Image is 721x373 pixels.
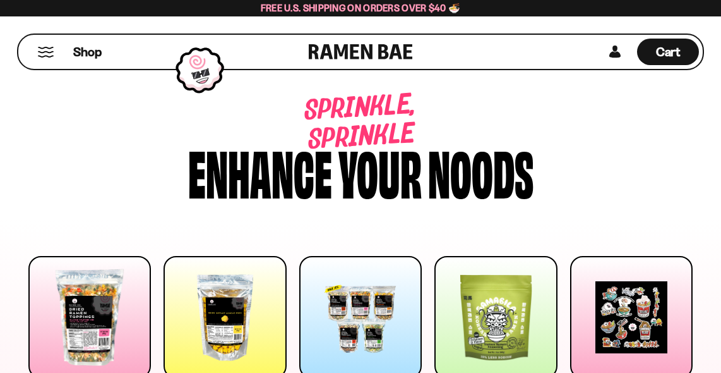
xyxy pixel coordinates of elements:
[261,2,461,14] span: Free U.S. Shipping on Orders over $40 🍜
[73,44,102,61] span: Shop
[188,141,332,201] div: Enhance
[338,141,422,201] div: your
[37,47,54,58] button: Mobile Menu Trigger
[73,39,102,65] a: Shop
[656,44,681,59] span: Cart
[637,35,699,69] div: Cart
[428,141,533,201] div: noods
